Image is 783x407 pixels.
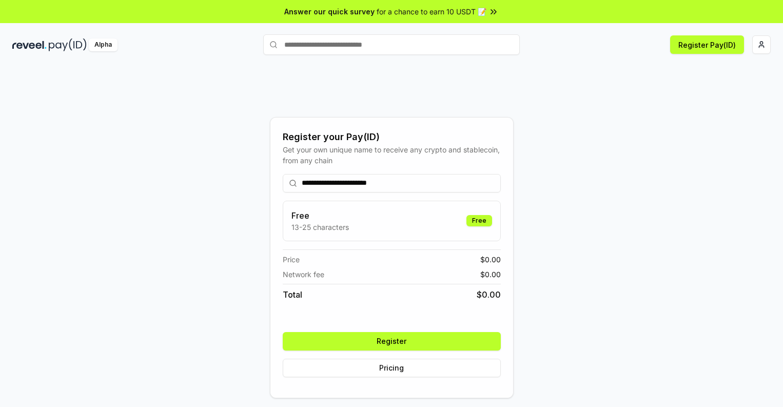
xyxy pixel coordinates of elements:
[283,130,501,144] div: Register your Pay(ID)
[284,6,375,17] span: Answer our quick survey
[283,332,501,351] button: Register
[89,38,118,51] div: Alpha
[291,222,349,232] p: 13-25 characters
[291,209,349,222] h3: Free
[480,254,501,265] span: $ 0.00
[283,254,300,265] span: Price
[49,38,87,51] img: pay_id
[477,288,501,301] span: $ 0.00
[283,359,501,377] button: Pricing
[12,38,47,51] img: reveel_dark
[670,35,744,54] button: Register Pay(ID)
[466,215,492,226] div: Free
[283,288,302,301] span: Total
[480,269,501,280] span: $ 0.00
[283,144,501,166] div: Get your own unique name to receive any crypto and stablecoin, from any chain
[283,269,324,280] span: Network fee
[377,6,486,17] span: for a chance to earn 10 USDT 📝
